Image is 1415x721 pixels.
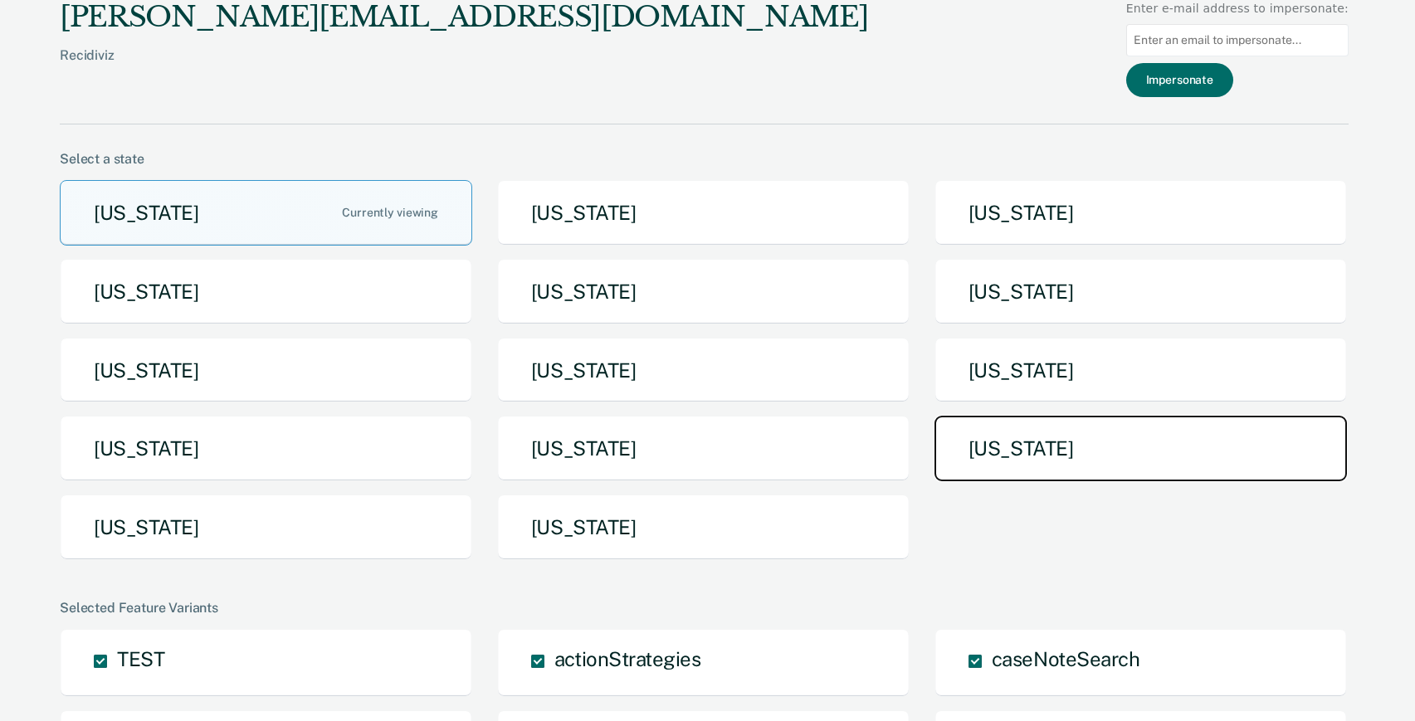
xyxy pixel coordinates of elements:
span: caseNoteSearch [992,647,1139,670]
button: [US_STATE] [60,259,472,324]
button: [US_STATE] [60,494,472,560]
button: [US_STATE] [934,416,1347,481]
div: Selected Feature Variants [60,600,1349,616]
button: Impersonate [1126,63,1233,97]
span: actionStrategies [554,647,700,670]
button: [US_STATE] [497,259,910,324]
div: Select a state [60,151,1349,167]
button: [US_STATE] [934,180,1347,246]
button: [US_STATE] [497,494,910,560]
input: Enter an email to impersonate... [1126,24,1349,56]
button: [US_STATE] [60,338,472,403]
button: [US_STATE] [934,338,1347,403]
button: [US_STATE] [934,259,1347,324]
button: [US_STATE] [60,180,472,246]
div: Recidiviz [60,47,868,90]
button: [US_STATE] [497,180,910,246]
span: TEST [117,647,164,670]
button: [US_STATE] [497,416,910,481]
button: [US_STATE] [60,416,472,481]
button: [US_STATE] [497,338,910,403]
